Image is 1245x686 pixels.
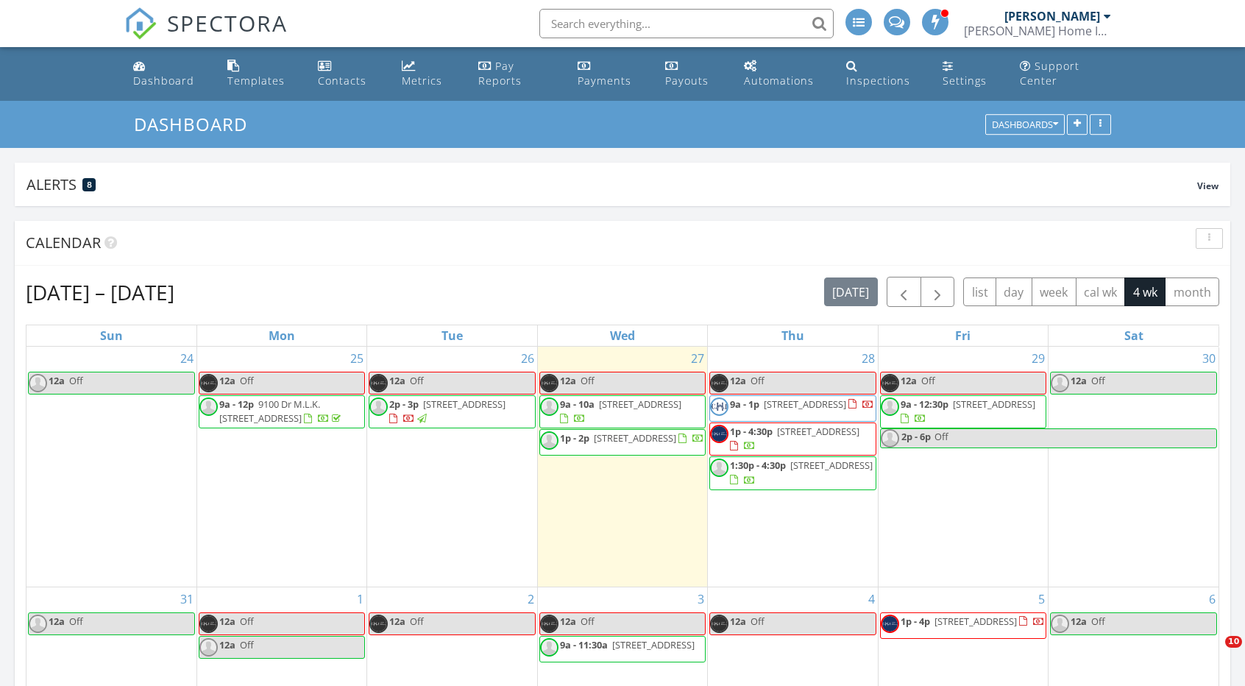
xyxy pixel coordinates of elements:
a: 9a - 10a [STREET_ADDRESS] [539,395,706,428]
span: [STREET_ADDRESS] [934,615,1017,628]
div: Automations [744,74,814,88]
span: [STREET_ADDRESS] [777,425,859,438]
div: [PERSON_NAME] [1004,9,1100,24]
a: Go to September 5, 2025 [1035,587,1048,611]
div: Payments [578,74,631,88]
img: images.png [881,615,899,633]
td: Go to August 27, 2025 [537,347,707,587]
a: 1:30p - 4:30p [STREET_ADDRESS] [709,456,876,489]
img: images.png [540,615,558,633]
a: Contacts [312,53,384,95]
img: default-user-f0147aede5fd5fa78ca7ade42f37bd4542148d508eef1c3d3ea960f66861d68b.jpg [540,397,558,416]
a: Settings [937,53,1002,95]
div: Metrics [402,74,442,88]
img: images.png [199,615,218,633]
a: 9a - 1p [STREET_ADDRESS] [730,397,874,411]
span: SPECTORA [167,7,288,38]
button: list [963,277,996,306]
span: Off [1091,374,1105,387]
img: images.png [369,615,388,633]
button: month [1165,277,1219,306]
span: Off [69,374,83,387]
a: 2p - 3p [STREET_ADDRESS] [389,397,506,425]
span: 12a [901,374,917,387]
span: 9a - 12p [219,397,254,411]
span: 2p - 6p [901,429,932,448]
span: Off [240,615,254,628]
a: Metrics [396,53,461,95]
a: Saturday [1121,325,1146,346]
span: Off [410,615,424,628]
a: Pay Reports [472,53,560,95]
a: Go to August 29, 2025 [1029,347,1048,370]
span: Off [751,374,765,387]
img: default-user-f0147aede5fd5fa78ca7ade42f37bd4542148d508eef1c3d3ea960f66861d68b.jpg [199,638,218,657]
a: 2p - 3p [STREET_ADDRESS] [369,395,535,428]
span: [STREET_ADDRESS] [423,397,506,411]
span: 12a [1071,615,1087,628]
div: Settings [943,74,987,88]
span: Off [581,615,595,628]
span: [STREET_ADDRESS] [594,431,676,445]
span: Calendar [26,233,101,252]
span: Off [751,615,765,628]
td: Go to August 24, 2025 [26,347,196,587]
span: 12a [730,615,746,628]
span: 12a [560,615,576,628]
a: Go to September 1, 2025 [354,587,366,611]
a: 1p - 4p [STREET_ADDRESS] [901,615,1045,628]
button: Next [921,277,955,307]
span: 12a [389,374,405,387]
a: Go to August 27, 2025 [688,347,707,370]
iframe: Intercom live chat [1195,636,1230,671]
img: default-user-f0147aede5fd5fa78ca7ade42f37bd4542148d508eef1c3d3ea960f66861d68b.jpg [1051,615,1069,633]
img: images.png [199,374,218,392]
a: 9a - 1p [STREET_ADDRESS] [709,395,876,422]
span: Off [1091,615,1105,628]
button: day [996,277,1032,306]
a: 1p - 4:30p [STREET_ADDRESS] [730,425,859,452]
a: Go to August 24, 2025 [177,347,196,370]
span: 8 [87,180,92,190]
a: 9a - 12:30p [STREET_ADDRESS] [880,395,1046,428]
span: [STREET_ADDRESS] [790,459,873,472]
span: 9a - 1p [730,397,759,411]
a: Go to September 3, 2025 [695,587,707,611]
a: Templates [221,53,300,95]
img: default-user-f0147aede5fd5fa78ca7ade42f37bd4542148d508eef1c3d3ea960f66861d68b.jpg [1051,374,1069,392]
span: 12a [389,615,405,628]
span: Off [581,374,595,387]
div: Dashboards [992,120,1058,130]
span: 9100 Dr M.L.K. [STREET_ADDRESS] [219,397,320,425]
span: Off [240,638,254,651]
span: 12a [1071,374,1087,387]
img: chiicon.png [710,397,728,416]
span: 10 [1225,636,1242,648]
a: Monday [266,325,298,346]
img: default-user-f0147aede5fd5fa78ca7ade42f37bd4542148d508eef1c3d3ea960f66861d68b.jpg [881,397,899,416]
img: default-user-f0147aede5fd5fa78ca7ade42f37bd4542148d508eef1c3d3ea960f66861d68b.jpg [540,431,558,450]
span: 9a - 12:30p [901,397,948,411]
a: Inspections [840,53,925,95]
img: default-user-f0147aede5fd5fa78ca7ade42f37bd4542148d508eef1c3d3ea960f66861d68b.jpg [369,397,388,416]
a: Automations (Advanced) [738,53,829,95]
img: images.png [710,615,728,633]
a: Go to September 2, 2025 [525,587,537,611]
a: Dashboard [127,53,210,95]
span: Off [934,430,948,443]
a: 9a - 12p 9100 Dr M.L.K. [STREET_ADDRESS] [219,397,344,425]
img: default-user-f0147aede5fd5fa78ca7ade42f37bd4542148d508eef1c3d3ea960f66861d68b.jpg [29,615,47,633]
span: 2p - 3p [389,397,419,411]
span: 12a [560,374,576,387]
a: Go to September 4, 2025 [865,587,878,611]
span: [STREET_ADDRESS] [953,397,1035,411]
td: Go to August 29, 2025 [878,347,1048,587]
button: 4 wk [1124,277,1166,306]
a: Support Center [1014,53,1118,95]
span: 9a - 11:30a [560,638,608,651]
a: 9a - 11:30a [STREET_ADDRESS] [560,638,697,651]
a: Dashboard [134,112,260,136]
a: Payouts [659,53,726,95]
a: 9a - 11:30a [STREET_ADDRESS] [539,636,706,662]
a: Thursday [778,325,807,346]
